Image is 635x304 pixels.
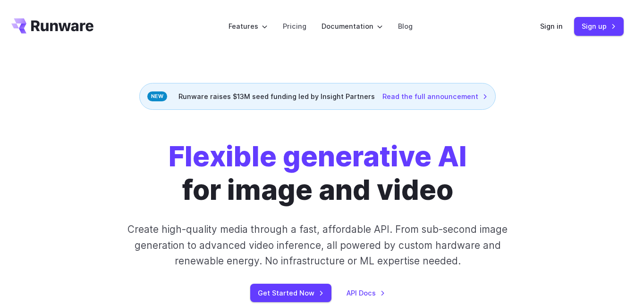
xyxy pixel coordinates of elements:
[540,21,563,32] a: Sign in
[347,288,385,298] a: API Docs
[11,18,93,33] a: Go to /
[250,284,331,302] a: Get Started Now
[169,140,467,206] h1: for image and video
[169,140,467,173] strong: Flexible generative AI
[229,21,268,32] label: Features
[139,83,496,110] div: Runware raises $13M seed funding led by Insight Partners
[398,21,413,32] a: Blog
[574,17,624,35] a: Sign up
[283,21,306,32] a: Pricing
[121,222,513,269] p: Create high-quality media through a fast, affordable API. From sub-second image generation to adv...
[322,21,383,32] label: Documentation
[382,91,488,102] a: Read the full announcement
